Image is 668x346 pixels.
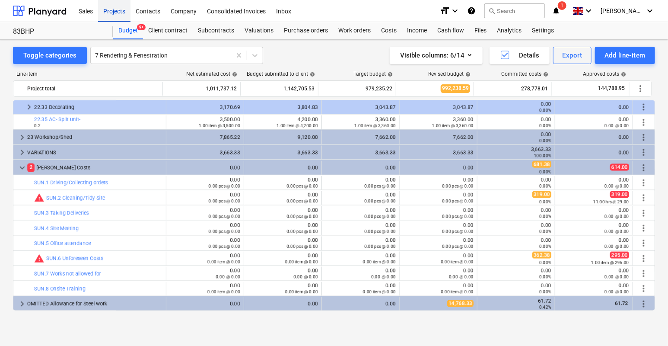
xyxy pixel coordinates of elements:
div: 0.00 [559,283,629,295]
span: More actions [639,208,649,218]
small: 0.00 item @ 0.00 [207,259,240,264]
div: 0.00 [325,301,396,307]
a: Cash flow [432,22,469,39]
a: SUN.8 Onsite Training [34,286,86,292]
div: Files [469,22,492,39]
small: 0.00 @ 0.00 [604,229,629,234]
a: Settings [527,22,559,39]
div: 1,142,705.53 [244,82,315,96]
small: 0.00 pcs @ 0.00 [364,199,396,204]
div: 0.00 [559,222,629,234]
div: 0.00 [403,283,474,295]
span: 681.38 [532,161,551,168]
div: 0.00 [403,237,474,250]
small: 0.00 pcs @ 0.00 [209,184,240,189]
a: Income [402,22,432,39]
div: 22.33 Decorating [34,100,162,114]
span: 362.38 [532,252,551,259]
button: Visible columns:6/14 [390,47,483,64]
div: 0.00 [325,268,396,280]
span: help [230,72,237,77]
span: search [488,7,495,14]
div: 0.00 [325,165,396,171]
button: Add line-item [595,47,655,64]
small: 0.00% [539,184,551,189]
small: 0.00% [539,260,551,265]
div: 0.00 [248,207,318,219]
div: 0.00 [248,301,318,307]
iframe: Chat Widget [625,304,668,346]
span: help [308,72,315,77]
a: SUN.3 Taking Deliveries [34,210,89,216]
div: 0.00 [559,116,629,128]
div: 0.00 [403,253,474,265]
small: 0.00 pcs @ 0.00 [442,184,474,189]
a: Costs [376,22,402,39]
div: Budget [113,22,143,39]
div: 0.00 [559,207,629,219]
small: 0.00 pcs @ 0.00 [286,199,318,204]
small: 0.00 @ 0.00 [604,244,629,249]
a: Budget9+ [113,22,143,39]
div: Visible columns : 6/14 [400,50,472,61]
small: 1.00 item @ 4,200.00 [277,123,318,128]
small: 1.00 item @ 3,500.00 [199,123,240,128]
i: Knowledge base [467,6,476,16]
a: SUN.2 Cleaning/Tidy Site [46,195,105,201]
small: 0.00 @ 0.00 [449,275,474,279]
small: 0.00 pcs @ 0.00 [209,199,240,204]
small: 0.00% [539,200,551,205]
div: Line-item [13,71,163,77]
div: 0.00 [481,268,551,280]
small: 0.00 pcs @ 0.00 [364,184,396,189]
div: 0.00 [170,253,240,265]
span: More actions [639,284,649,294]
small: 0.00% [539,244,551,249]
i: keyboard_arrow_down [645,6,655,16]
div: 0.00 [325,177,396,189]
span: [PERSON_NAME] [601,7,644,14]
div: 0.00 [559,237,629,250]
div: 0.00 [248,237,318,250]
div: 0.00 [325,207,396,219]
div: 23 Workshop/Shed [27,131,162,144]
i: notifications [552,6,560,16]
small: 0.00 pcs @ 0.00 [364,244,396,249]
small: 0.2 [34,123,41,128]
span: keyboard_arrow_down [17,163,27,173]
a: Subcontracts [193,22,239,39]
small: 0.00 @ 0.00 [371,275,396,279]
a: SUN.6 Unforeseen Costs [46,256,103,262]
small: 0.00 pcs @ 0.00 [286,229,318,234]
small: 0.00 pcs @ 0.00 [442,244,474,249]
a: Analytics [492,22,527,39]
span: 319.00 [610,191,629,198]
span: keyboard_arrow_right [17,132,27,143]
div: Committed costs [501,71,548,77]
div: Target budget [353,71,393,77]
small: 0.00 @ 0.00 [293,275,318,279]
span: 1 [558,1,566,10]
div: 0.00 [325,222,396,234]
small: 1.00 item @ 295.00 [591,260,629,265]
span: Committed costs exceed revised budget [34,253,45,264]
a: Client contract [143,22,193,39]
div: 3,663.33 [248,150,318,156]
div: 1,011,737.12 [166,82,237,96]
div: 3,043.87 [403,104,474,110]
div: 0.00 [481,222,551,234]
div: 0.00 [170,192,240,204]
div: 3,663.33 [170,150,240,156]
div: 0.00 [481,283,551,295]
small: 0.00 pcs @ 0.00 [442,214,474,219]
div: 0.00 [481,131,551,144]
div: 278,778.01 [477,82,548,96]
div: 83BHP [13,27,103,36]
div: 0.00 [170,301,240,307]
div: Valuations [239,22,279,39]
small: 0.00 pcs @ 0.00 [364,214,396,219]
small: 0.00 item @ 0.00 [363,290,396,295]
